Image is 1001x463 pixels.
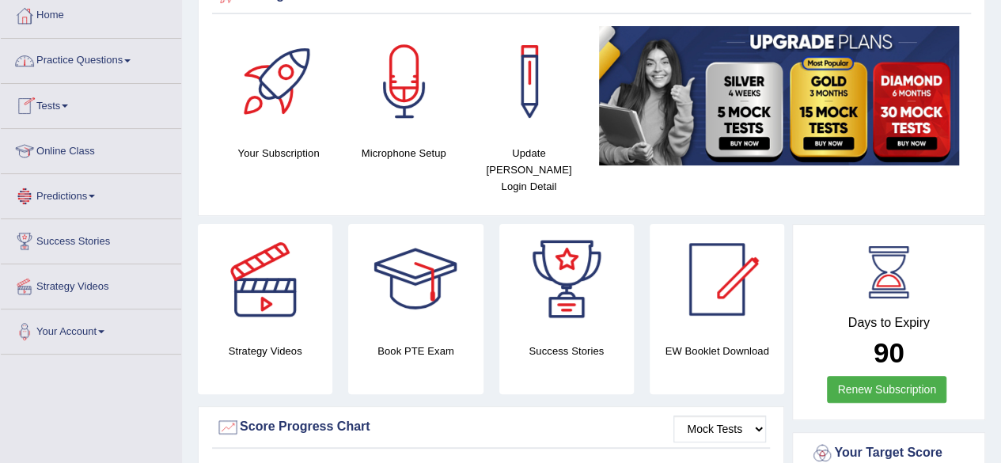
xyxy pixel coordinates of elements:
h4: Book PTE Exam [348,343,483,359]
h4: Strategy Videos [198,343,332,359]
a: Predictions [1,174,181,214]
a: Online Class [1,129,181,169]
a: Success Stories [1,219,181,259]
h4: Days to Expiry [810,316,967,330]
a: Strategy Videos [1,264,181,304]
h4: Update [PERSON_NAME] Login Detail [474,145,583,195]
h4: Microphone Setup [349,145,458,161]
div: Score Progress Chart [216,416,766,439]
a: Practice Questions [1,39,181,78]
a: Renew Subscription [827,376,946,403]
img: small5.jpg [599,26,959,165]
a: Tests [1,84,181,123]
h4: EW Booklet Download [650,343,784,359]
a: Your Account [1,309,181,349]
h4: Success Stories [499,343,634,359]
b: 90 [874,337,904,368]
h4: Your Subscription [224,145,333,161]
